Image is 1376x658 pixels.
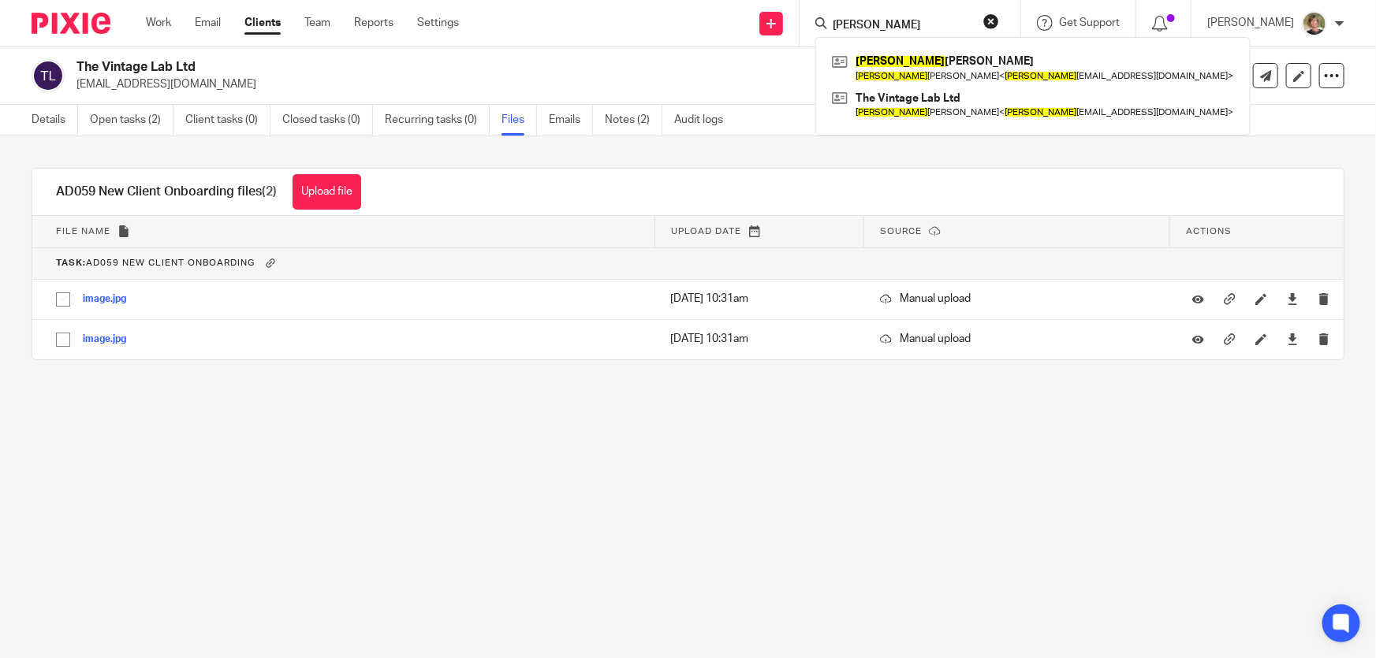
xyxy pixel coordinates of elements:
[244,15,281,31] a: Clients
[671,227,741,236] span: Upload date
[1059,17,1120,28] span: Get Support
[417,15,459,31] a: Settings
[56,227,110,236] span: File name
[32,13,110,34] img: Pixie
[1287,331,1299,347] a: Download
[262,185,277,198] span: (2)
[1302,11,1327,36] img: High%20Res%20Andrew%20Price%20Accountants_Poppy%20Jakes%20photography-1142.jpg
[605,105,662,136] a: Notes (2)
[48,284,78,314] input: Select
[76,76,1130,92] p: [EMAIL_ADDRESS][DOMAIN_NAME]
[1207,15,1294,31] p: [PERSON_NAME]
[1186,227,1232,236] span: Actions
[880,331,1154,347] p: Manual upload
[831,19,973,33] input: Search
[185,105,270,136] a: Client tasks (0)
[83,334,138,345] button: image.jpg
[385,105,490,136] a: Recurring tasks (0)
[56,259,255,268] span: AD059 New Client Onboarding
[549,105,593,136] a: Emails
[1287,291,1299,307] a: Download
[56,259,86,268] b: Task:
[56,184,277,200] h1: AD059 New Client Onboarding files
[880,227,922,236] span: Source
[146,15,171,31] a: Work
[671,331,848,347] p: [DATE] 10:31am
[304,15,330,31] a: Team
[880,291,1154,307] p: Manual upload
[674,105,735,136] a: Audit logs
[195,15,221,31] a: Email
[76,59,919,76] h2: The Vintage Lab Ltd
[32,105,78,136] a: Details
[671,291,848,307] p: [DATE] 10:31am
[48,325,78,355] input: Select
[293,174,361,210] button: Upload file
[32,59,65,92] img: svg%3E
[983,13,999,29] button: Clear
[354,15,393,31] a: Reports
[502,105,537,136] a: Files
[90,105,173,136] a: Open tasks (2)
[282,105,373,136] a: Closed tasks (0)
[83,294,138,305] button: image.jpg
